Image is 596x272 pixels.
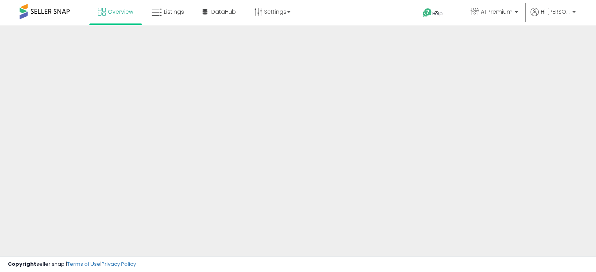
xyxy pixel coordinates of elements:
span: Hi [PERSON_NAME] [541,8,570,16]
a: Privacy Policy [101,260,136,268]
i: Get Help [422,8,432,18]
span: Help [432,10,443,17]
span: Listings [164,8,184,16]
a: Hi [PERSON_NAME] [531,8,576,25]
span: Overview [108,8,133,16]
span: A1 Premium [481,8,513,16]
a: Terms of Use [67,260,100,268]
strong: Copyright [8,260,36,268]
span: DataHub [211,8,236,16]
div: seller snap | | [8,261,136,268]
a: Help [417,2,458,25]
